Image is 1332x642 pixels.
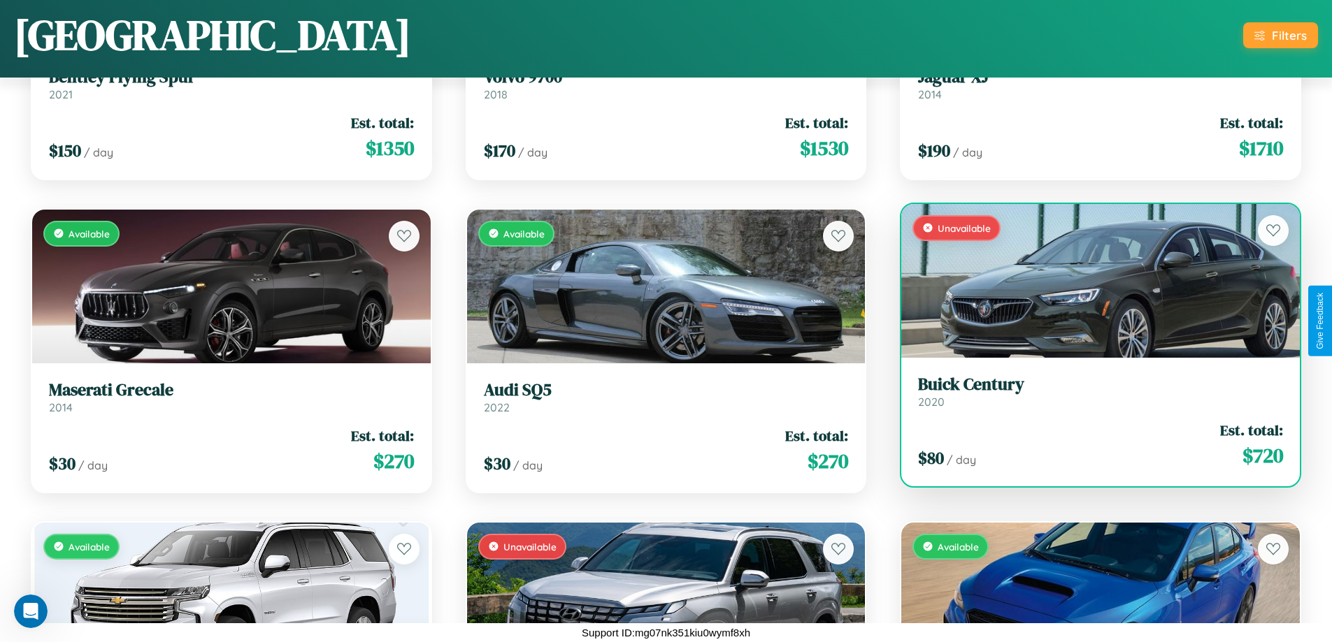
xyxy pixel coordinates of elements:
h1: [GEOGRAPHIC_DATA] [14,6,411,64]
h3: Buick Century [918,374,1283,395]
a: Jaguar XJ2014 [918,67,1283,101]
span: Unavailable [503,541,557,553]
span: Available [69,228,110,240]
iframe: Intercom live chat [14,594,48,628]
span: $ 1710 [1239,134,1283,162]
span: $ 270 [808,447,848,475]
span: $ 720 [1243,442,1283,469]
span: 2020 [918,395,945,409]
a: Bentley Flying Spur2021 [49,67,414,101]
span: / day [84,145,113,159]
span: 2018 [484,87,508,101]
span: $ 1530 [800,134,848,162]
a: Volvo 97002018 [484,67,849,101]
a: Buick Century2020 [918,374,1283,409]
span: / day [78,458,108,472]
div: Filters [1272,28,1307,43]
span: Available [938,541,979,553]
h3: Maserati Grecale [49,380,414,400]
div: Give Feedback [1315,293,1325,349]
span: Est. total: [785,425,848,446]
span: / day [513,458,543,472]
span: $ 150 [49,139,81,162]
span: 2014 [49,400,73,414]
span: Est. total: [785,112,848,133]
span: Unavailable [938,222,991,234]
span: 2014 [918,87,942,101]
span: Est. total: [351,112,414,133]
h3: Volvo 9700 [484,67,849,87]
span: Est. total: [1220,112,1283,133]
span: $ 30 [484,452,510,475]
span: $ 1350 [366,134,414,162]
span: $ 30 [49,452,76,475]
a: Maserati Grecale2014 [49,380,414,414]
span: / day [953,145,982,159]
span: / day [518,145,547,159]
button: Filters [1243,22,1318,48]
span: 2022 [484,400,510,414]
span: 2021 [49,87,73,101]
h3: Jaguar XJ [918,67,1283,87]
span: $ 170 [484,139,515,162]
span: / day [947,453,976,467]
p: Support ID: mg07nk351kiu0wymf8xh [582,623,750,642]
span: Available [69,541,110,553]
span: Est. total: [1220,420,1283,440]
span: $ 80 [918,446,944,469]
span: $ 190 [918,139,950,162]
span: Est. total: [351,425,414,446]
h3: Bentley Flying Spur [49,67,414,87]
a: Audi SQ52022 [484,380,849,414]
span: Available [503,228,545,240]
span: $ 270 [373,447,414,475]
h3: Audi SQ5 [484,380,849,400]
